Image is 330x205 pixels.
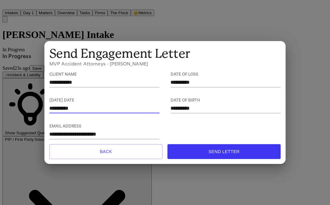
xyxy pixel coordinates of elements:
span: Client Name [49,73,159,77]
button: Back [49,144,163,159]
h6: MVP Accident Attorneys - [PERSON_NAME] [49,61,281,68]
span: Email Address [49,124,159,129]
h1: Send Engagement Letter [49,46,281,61]
span: Date of Loss [171,73,281,77]
span: [DATE] Date [49,98,159,103]
span: Date of Birth [171,98,281,103]
button: Send Letter [167,144,281,159]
